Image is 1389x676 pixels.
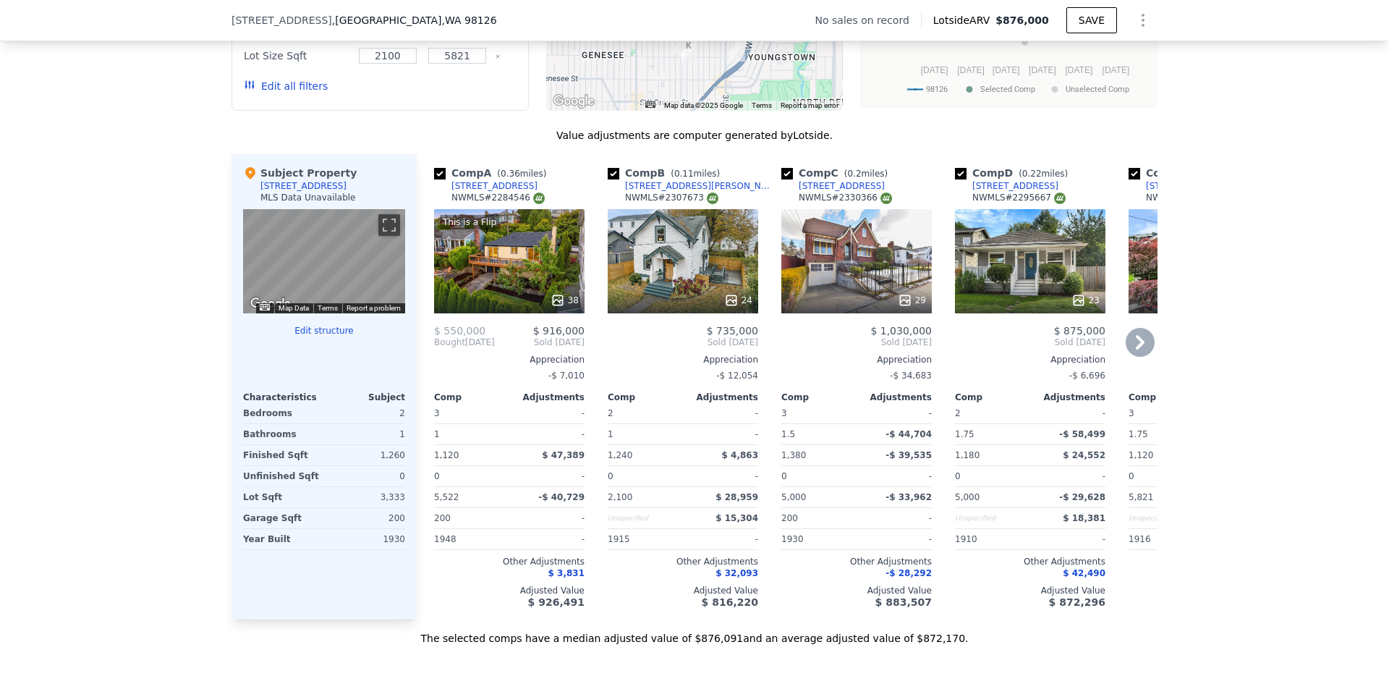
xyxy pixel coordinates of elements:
div: Street View [243,209,405,313]
div: Comp D [955,166,1074,180]
div: 1910 [955,529,1027,549]
div: - [1033,466,1105,486]
text: Selected Comp [980,85,1035,94]
span: $ 883,507 [875,596,932,608]
span: 2,100 [608,492,632,502]
span: -$ 28,292 [885,568,932,578]
span: [STREET_ADDRESS] [231,13,332,28]
div: - [512,529,585,549]
div: 1930 [327,529,405,549]
a: [STREET_ADDRESS][PERSON_NAME] [608,180,776,192]
span: ( miles) [665,169,726,179]
span: $ 872,296 [1049,596,1105,608]
img: NWMLS Logo [707,193,718,204]
a: Report a problem [347,304,401,312]
div: Unfinished Sqft [243,466,321,486]
span: 0.11 [674,169,694,179]
span: ( miles) [1013,169,1074,179]
div: - [859,529,932,549]
span: $ 15,304 [715,513,758,523]
div: The selected comps have a median adjusted value of $876,091 and an average adjusted value of $872... [231,620,1157,646]
a: [STREET_ADDRESS] [434,180,538,192]
button: SAVE [1066,7,1117,33]
div: - [512,466,585,486]
button: Show Options [1129,6,1157,35]
div: - [1033,529,1105,549]
div: 1.5 [781,424,854,444]
img: Google [550,92,598,111]
div: 1915 [608,529,680,549]
span: $ 4,863 [722,450,758,460]
div: Other Adjustments [1129,556,1279,567]
span: $ 916,000 [533,325,585,337]
span: 1,180 [955,450,980,460]
div: Other Adjustments [781,556,932,567]
div: Appreciation [955,354,1105,366]
span: , [GEOGRAPHIC_DATA] [332,13,497,28]
button: Toggle fullscreen view [378,214,400,236]
a: Open this area in Google Maps (opens a new window) [247,295,294,313]
div: Comp [1129,392,1204,403]
text: [DATE] [1029,65,1056,75]
button: Keyboard shortcuts [260,304,270,310]
div: Appreciation [1129,354,1279,366]
button: Map Data [279,303,309,313]
div: Adjusted Value [608,585,758,596]
span: 2 [608,408,613,418]
span: -$ 39,535 [885,450,932,460]
a: Open this area in Google Maps (opens a new window) [550,92,598,111]
div: 1,260 [327,445,405,465]
div: Unspecified [1129,508,1201,528]
div: Comp E [1129,166,1246,180]
div: MLS Data Unavailable [260,192,356,203]
div: Subject Property [243,166,357,180]
span: 200 [781,513,798,523]
div: Comp [608,392,683,403]
div: - [859,466,932,486]
div: Value adjustments are computer generated by Lotside . [231,128,1157,143]
a: [STREET_ADDRESS] [1129,180,1232,192]
div: 1930 [781,529,854,549]
div: Lot Size Sqft [244,46,350,66]
span: , WA 98126 [441,14,496,26]
div: - [859,403,932,423]
div: - [686,529,758,549]
div: - [512,424,585,444]
span: ( miles) [838,169,893,179]
span: -$ 33,962 [885,492,932,502]
span: $ 816,220 [702,596,758,608]
span: 1,120 [1129,450,1153,460]
div: Comp B [608,166,726,180]
div: 4109 38th Ave SW [681,38,697,63]
div: NWMLS # 2284546 [451,192,545,204]
div: This is a Flip [440,215,499,229]
button: Edit structure [243,325,405,337]
div: 1916 [1129,529,1201,549]
text: [DATE] [1103,65,1130,75]
span: 0.36 [501,169,520,179]
span: $ 1,030,000 [870,325,932,337]
span: Map data ©2025 Google [664,101,743,109]
span: 5,522 [434,492,459,502]
span: -$ 44,704 [885,429,932,439]
text: 98126 [926,85,948,94]
div: - [686,403,758,423]
span: $ 875,000 [1054,325,1105,337]
span: 0 [1129,471,1134,481]
span: 200 [434,513,451,523]
span: $ 926,491 [528,596,585,608]
div: Bedrooms [243,403,321,423]
div: Garage Sqft [243,508,321,528]
text: [DATE] [993,65,1020,75]
span: 3 [781,408,787,418]
div: Adjusted Value [781,585,932,596]
div: Adjustments [683,392,758,403]
img: NWMLS Logo [533,193,545,204]
span: 0.2 [847,169,861,179]
button: Edit all filters [244,79,328,93]
span: $ 24,552 [1063,450,1105,460]
div: Finished Sqft [243,445,321,465]
span: ( miles) [491,169,552,179]
span: 0 [608,471,613,481]
span: 0 [434,471,440,481]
